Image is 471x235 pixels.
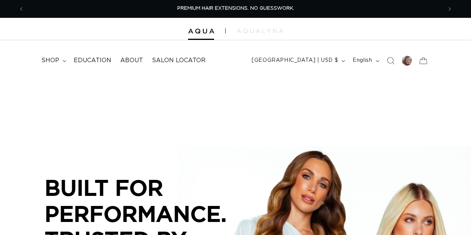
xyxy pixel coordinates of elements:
a: Salon Locator [147,52,210,69]
span: Education [74,57,111,64]
button: [GEOGRAPHIC_DATA] | USD $ [247,54,348,68]
span: PREMIUM HAIR EXTENSIONS. NO GUESSWORK. [177,6,294,11]
span: [GEOGRAPHIC_DATA] | USD $ [252,57,338,64]
a: Education [69,52,116,69]
a: About [116,52,147,69]
span: About [120,57,143,64]
img: Aqua Hair Extensions [188,29,214,34]
img: aqualyna.com [237,29,283,33]
summary: Search [382,53,399,69]
span: English [353,57,372,64]
button: English [348,54,382,68]
span: shop [41,57,59,64]
summary: shop [37,52,69,69]
span: Salon Locator [152,57,206,64]
button: Next announcement [442,2,458,16]
button: Previous announcement [13,2,29,16]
